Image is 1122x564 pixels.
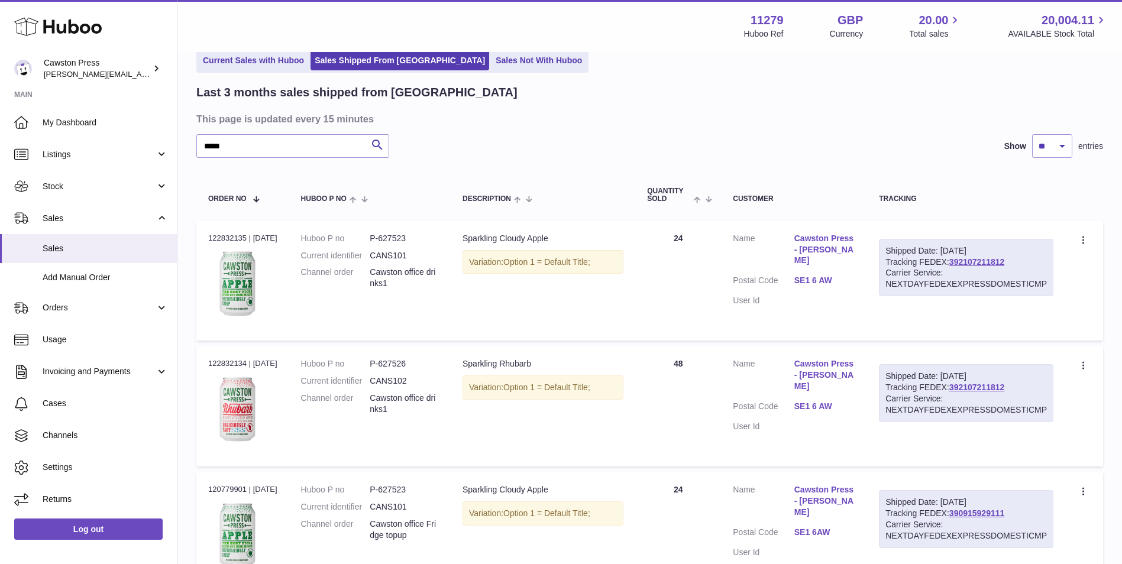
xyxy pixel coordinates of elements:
span: Listings [43,149,156,160]
img: thomas.carson@cawstonpress.com [14,60,32,77]
div: Carrier Service: NEXTDAYFEDEXEXPRESSDOMESTICMP [885,519,1047,542]
td: 48 [635,346,721,466]
span: My Dashboard [43,117,168,128]
span: Huboo P no [301,195,347,203]
dt: Huboo P no [301,233,370,244]
img: 112791717167733.png [208,247,267,326]
a: 20.00 Total sales [909,12,962,40]
div: Currency [830,28,864,40]
dt: Channel order [301,518,370,541]
span: Total sales [909,28,962,40]
div: Carrier Service: NEXTDAYFEDEXEXPRESSDOMESTICMP [885,393,1047,416]
dt: Current identifier [301,501,370,513]
dt: Channel order [301,267,370,289]
dd: Cawston office drinks1 [370,393,439,415]
dt: User Id [733,421,794,432]
a: SE1 6 AW [794,401,855,412]
span: Option 1 = Default Title; [503,508,590,518]
div: Huboo Ref [744,28,784,40]
span: 20.00 [919,12,948,28]
strong: GBP [838,12,863,28]
span: Sales [43,243,168,254]
span: Description [463,195,511,203]
dt: Postal Code [733,401,794,415]
div: 122832135 | [DATE] [208,233,277,244]
div: Tracking [879,195,1053,203]
dt: Current identifier [301,375,370,387]
a: 392107211812 [949,383,1004,392]
span: [PERSON_NAME][EMAIL_ADDRESS][PERSON_NAME][DOMAIN_NAME] [44,69,300,79]
a: Current Sales with Huboo [199,51,308,70]
a: 20,004.11 AVAILABLE Stock Total [1008,12,1108,40]
dt: Postal Code [733,275,794,289]
span: Quantity Sold [647,187,691,203]
a: SE1 6 AW [794,275,855,286]
dt: Huboo P no [301,484,370,495]
div: Tracking FEDEX: [879,490,1053,548]
a: Cawston Press - [PERSON_NAME] [794,358,855,392]
dd: CANS101 [370,501,439,513]
div: 120779901 | [DATE] [208,484,277,495]
h2: Last 3 months sales shipped from [GEOGRAPHIC_DATA] [196,85,518,101]
dt: User Id [733,547,794,558]
img: 112791717167690.png [208,373,267,452]
div: Tracking FEDEX: [879,364,1053,422]
dt: Name [733,358,794,395]
div: Sparkling Rhubarb [463,358,623,369]
span: Option 1 = Default Title; [503,257,590,267]
span: Add Manual Order [43,272,168,283]
span: Stock [43,181,156,192]
dd: CANS102 [370,375,439,387]
dt: Postal Code [733,527,794,541]
dt: Current identifier [301,250,370,261]
a: Cawston Press - [PERSON_NAME] [794,233,855,267]
a: Log out [14,518,163,540]
span: Channels [43,430,168,441]
span: Cases [43,398,168,409]
dd: Cawston office Fridge topup [370,518,439,541]
span: Returns [43,494,168,505]
div: Shipped Date: [DATE] [885,245,1047,257]
a: Sales Not With Huboo [492,51,586,70]
a: 390915929111 [949,508,1004,518]
div: Variation: [463,375,623,400]
div: 122832134 | [DATE] [208,358,277,369]
span: Usage [43,334,168,345]
div: Shipped Date: [DATE] [885,497,1047,508]
dt: Name [733,484,794,521]
div: Carrier Service: NEXTDAYFEDEXEXPRESSDOMESTICMP [885,267,1047,290]
dd: P-627526 [370,358,439,369]
strong: 11279 [751,12,784,28]
dd: Cawston office drinks1 [370,267,439,289]
div: Sparkling Cloudy Apple [463,233,623,244]
span: Orders [43,302,156,313]
div: Sparkling Cloudy Apple [463,484,623,495]
span: AVAILABLE Stock Total [1008,28,1108,40]
span: Order No [208,195,247,203]
dt: Name [733,233,794,270]
dd: P-627523 [370,233,439,244]
dd: CANS101 [370,250,439,261]
div: Tracking FEDEX: [879,239,1053,297]
td: 24 [635,221,721,341]
dt: Huboo P no [301,358,370,369]
span: Settings [43,462,168,473]
span: Invoicing and Payments [43,366,156,377]
div: Customer [733,195,855,203]
div: Variation: [463,250,623,274]
a: Sales Shipped From [GEOGRAPHIC_DATA] [311,51,489,70]
h3: This page is updated every 15 minutes [196,112,1100,125]
div: Shipped Date: [DATE] [885,371,1047,382]
dt: Channel order [301,393,370,415]
dt: User Id [733,295,794,306]
div: Cawston Press [44,57,150,80]
label: Show [1004,141,1026,152]
span: Option 1 = Default Title; [503,383,590,392]
span: Sales [43,213,156,224]
a: 392107211812 [949,257,1004,267]
dd: P-627523 [370,484,439,495]
span: 20,004.11 [1042,12,1094,28]
a: Cawston Press - [PERSON_NAME] [794,484,855,518]
div: Variation: [463,501,623,526]
span: entries [1078,141,1103,152]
